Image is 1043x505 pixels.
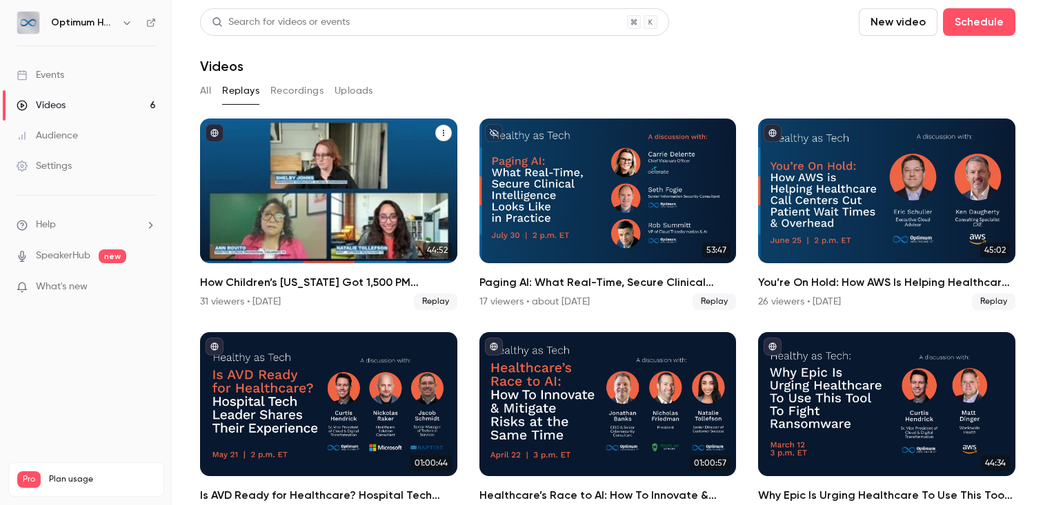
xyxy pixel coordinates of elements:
div: Events [17,68,64,82]
h2: Why Epic Is Urging Healthcare To Use This Tool To Fight Ransomware [758,487,1015,504]
h1: Videos [200,58,244,74]
button: published [206,338,223,355]
span: 01:00:44 [410,455,452,471]
li: You’re On Hold: How AWS Is Helping Healthcare Call Centers Cut Patient Wait Times & Overhead [758,118,1015,310]
h2: You’re On Hold: How AWS Is Helping Healthcare Call Centers Cut Patient Wait Times & Overhead [758,274,1015,291]
button: Uploads [335,80,373,102]
li: help-dropdown-opener [17,218,156,232]
section: Videos [200,8,1015,497]
span: 45:02 [980,243,1010,258]
img: Optimum Healthcare IT [17,12,39,34]
span: Help [36,218,56,232]
a: 53:47Paging AI: What Real-Time, Secure Clinical Intelligence Looks Like in Practice17 viewers • a... [479,118,737,310]
a: 45:02You’re On Hold: How AWS Is Helping Healthcare Call Centers Cut Patient Wait Times & Overhead... [758,118,1015,310]
span: 44:34 [981,455,1010,471]
div: Audience [17,129,78,143]
li: How Children’s Wisconsin Got 1,500 PM Schedules Back on Track With ServiceNow [200,118,457,310]
li: Paging AI: What Real-Time, Secure Clinical Intelligence Looks Like in Practice [479,118,737,310]
h2: Is AVD Ready for Healthcare? Hospital Tech Leader Shares Their Experience [200,487,457,504]
span: 44:52 [423,243,452,258]
span: Replay [693,293,736,310]
h2: How Children’s [US_STATE] Got 1,500 PM Schedules Back on Track With ServiceNow [200,274,457,291]
span: 01:00:57 [690,455,731,471]
button: All [200,80,211,102]
a: SpeakerHub [36,249,90,263]
div: Settings [17,159,72,173]
div: Videos [17,99,66,112]
a: 44:52How Children’s [US_STATE] Got 1,500 PM Schedules Back on Track With ServiceNow31 viewers • [... [200,118,457,310]
span: Replay [972,293,1015,310]
iframe: Noticeable Trigger [139,281,156,293]
button: New video [859,8,937,36]
button: Replays [222,80,259,102]
div: 31 viewers • [DATE] [200,295,281,309]
span: Pro [17,471,41,488]
button: Schedule [943,8,1015,36]
div: 17 viewers • about [DATE] [479,295,590,309]
button: published [764,338,782,355]
div: Search for videos or events [212,15,350,30]
h2: Paging AI: What Real-Time, Secure Clinical Intelligence Looks Like in Practice [479,274,737,291]
span: new [99,249,126,263]
button: published [206,124,223,142]
button: Recordings [270,80,324,102]
span: What's new [36,280,88,294]
span: Plan usage [49,474,155,485]
span: 53:47 [702,243,731,258]
h2: Healthcare’s Race to AI: How To Innovate & Mitigate Risks at the Same Time [479,487,737,504]
button: published [485,338,503,355]
h6: Optimum Healthcare IT [51,16,116,30]
button: published [764,124,782,142]
span: Replay [414,293,457,310]
div: 26 viewers • [DATE] [758,295,841,309]
button: unpublished [485,124,503,142]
